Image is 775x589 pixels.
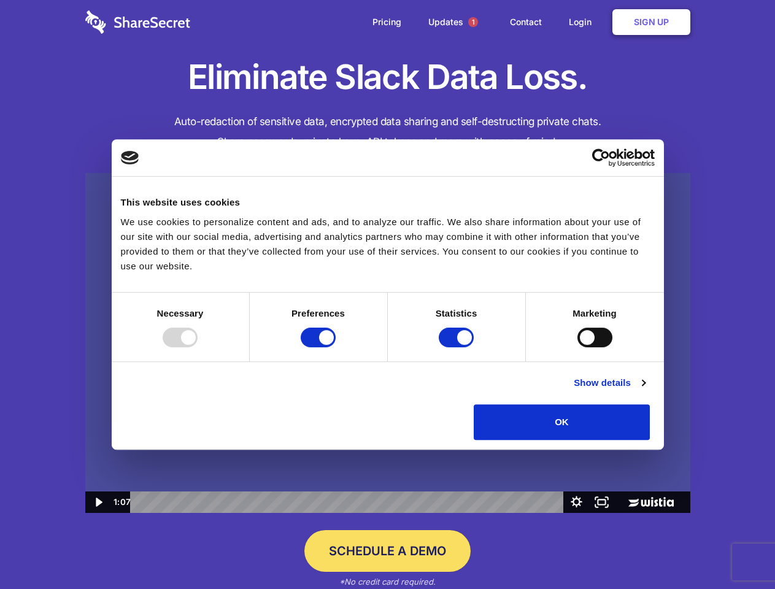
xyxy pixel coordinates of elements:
img: Sharesecret [85,173,690,514]
a: Sign Up [612,9,690,35]
h4: Auto-redaction of sensitive data, encrypted data sharing and self-destructing private chats. Shar... [85,112,690,152]
a: Show details [574,375,645,390]
h1: Eliminate Slack Data Loss. [85,55,690,99]
span: 1 [468,17,478,27]
button: Fullscreen [589,491,614,513]
img: logo [121,151,139,164]
div: Playbar [140,491,558,513]
a: Pricing [360,3,414,41]
strong: Necessary [157,308,204,318]
button: Show settings menu [564,491,589,513]
a: Login [557,3,610,41]
a: Usercentrics Cookiebot - opens in a new window [547,148,655,167]
div: This website uses cookies [121,195,655,210]
a: Wistia Logo -- Learn More [614,491,690,513]
button: OK [474,404,650,440]
img: logo-wordmark-white-trans-d4663122ce5f474addd5e946df7df03e33cb6a1c49d2221995e7729f52c070b2.svg [85,10,190,34]
button: Play Video [85,491,110,513]
strong: Marketing [573,308,617,318]
a: Contact [498,3,554,41]
em: *No credit card required. [339,577,436,587]
strong: Preferences [291,308,345,318]
div: We use cookies to personalize content and ads, and to analyze our traffic. We also share informat... [121,215,655,274]
strong: Statistics [436,308,477,318]
a: Schedule a Demo [304,530,471,572]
